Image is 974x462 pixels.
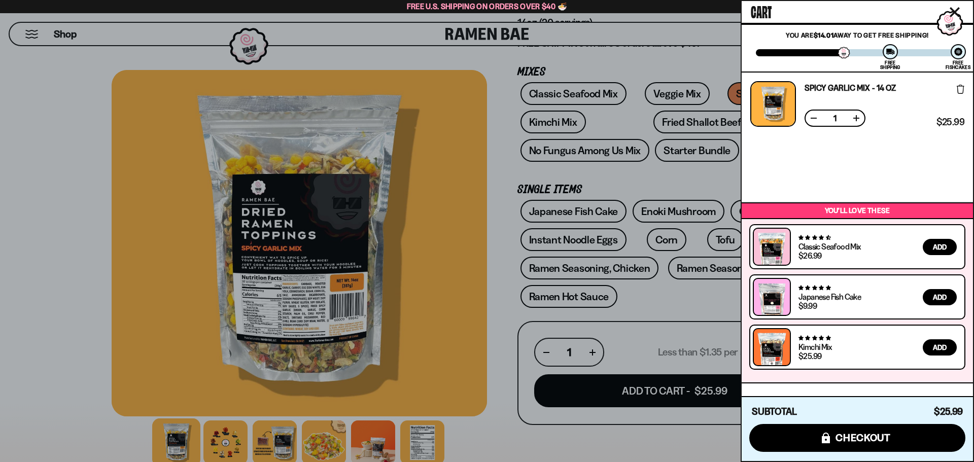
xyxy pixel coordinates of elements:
[798,252,821,260] div: $26.99
[752,407,797,417] h4: Subtotal
[798,234,830,241] span: 4.68 stars
[798,292,861,302] a: Japanese Fish Cake
[827,114,843,122] span: 1
[798,302,817,310] div: $9.99
[933,243,947,251] span: Add
[798,285,830,291] span: 4.76 stars
[923,239,957,255] button: Add
[744,206,970,216] p: You’ll love these
[946,60,970,69] div: Free Fishcakes
[814,31,834,39] strong: $14.01
[880,60,900,69] div: Free Shipping
[947,5,962,20] button: Close cart
[933,294,947,301] span: Add
[836,432,891,443] span: checkout
[923,339,957,356] button: Add
[749,424,965,452] button: checkout
[751,1,772,21] span: Cart
[933,344,947,351] span: Add
[923,289,957,305] button: Add
[798,352,821,360] div: $25.99
[798,335,830,341] span: 4.76 stars
[407,2,568,11] span: Free U.S. Shipping on Orders over $40 🍜
[805,84,896,92] a: Spicy Garlic Mix - 14 oz
[798,342,831,352] a: Kimchi Mix
[934,406,963,417] span: $25.99
[798,241,861,252] a: Classic Seafood Mix
[936,118,964,127] span: $25.99
[756,31,959,39] p: You are away to get Free Shipping!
